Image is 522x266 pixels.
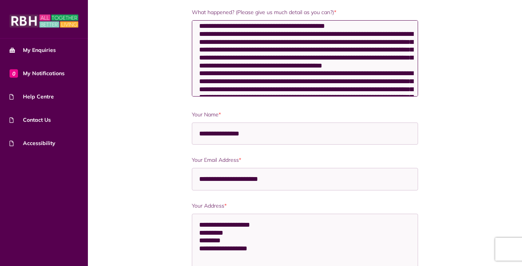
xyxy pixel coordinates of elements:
span: My Notifications [10,69,65,77]
label: Your Name [192,111,418,119]
span: My Enquiries [10,46,56,54]
span: 0 [10,69,18,77]
label: Your Email Address [192,156,418,164]
span: Accessibility [10,139,55,147]
span: Help Centre [10,93,54,101]
img: MyRBH [10,13,78,29]
span: Contact Us [10,116,51,124]
label: What happened? (Please give us much detail as you can?) [192,8,418,16]
label: Your Address [192,202,418,210]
